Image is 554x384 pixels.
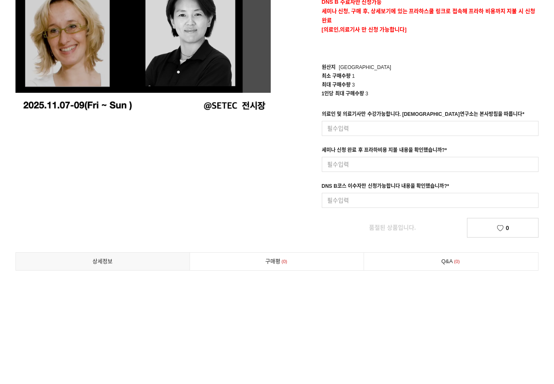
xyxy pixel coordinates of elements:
[322,73,351,79] span: 최소 구매수량
[322,121,539,136] input: 필수입력
[352,73,355,79] span: 1
[322,8,535,23] strong: 세미나 신청, 구매 후, 상세보기에 있는 프라하스쿨 링크로 접속해 프라하 비용까지 지불 시 신청완료
[322,26,407,33] strong: [의료인,의료기사 만 신청 가능합니다]
[322,91,364,97] span: 1인당 최대 구매수량
[322,64,336,70] span: 원산지
[352,82,355,88] span: 3
[365,91,368,97] span: 3
[364,253,538,270] a: Q&A0
[322,157,539,172] input: 필수입력
[190,253,364,270] a: 구매평0
[369,224,416,231] span: 품절된 상품입니다.
[322,82,351,88] span: 최대 구매수량
[506,225,509,231] span: 0
[322,110,525,121] div: 의료인 및 의료기사만 수강가능합니다. [DEMOGRAPHIC_DATA]연구소는 본사방침을 따릅니다
[322,146,447,157] div: 세미나 신청 완료 후 프라하비용 지불 내용을 확인했습니까?
[280,257,289,266] span: 0
[339,64,391,70] span: [GEOGRAPHIC_DATA]
[467,218,539,238] a: 0
[322,182,449,193] div: DNS B코스 이수자만 신청가능합니다 내용을 확인했습니까?
[322,193,539,208] input: 필수입력
[453,257,461,266] span: 0
[16,253,190,270] a: 상세정보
